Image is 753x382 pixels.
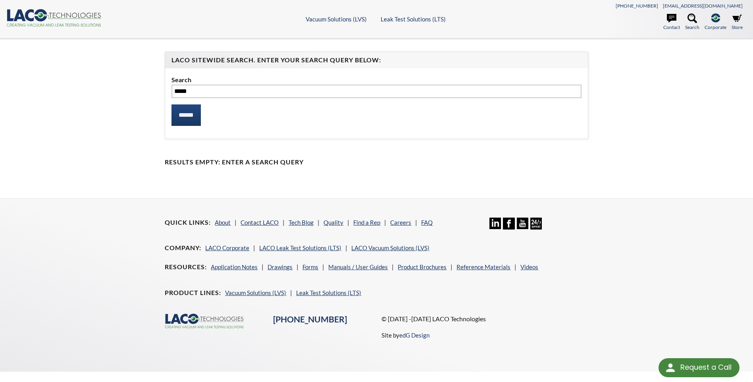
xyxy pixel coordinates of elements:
h4: Resources [165,263,207,271]
a: Leak Test Solutions (LTS) [296,289,361,296]
a: Search [685,14,699,31]
a: Product Brochures [398,263,447,270]
a: edG Design [399,332,429,339]
a: FAQ [421,219,433,226]
div: Request a Call [680,358,732,376]
a: [PHONE_NUMBER] [273,314,347,324]
h4: Results Empty: Enter a Search Query [165,158,588,166]
p: © [DATE] -[DATE] LACO Technologies [381,314,588,324]
h4: LACO Sitewide Search. Enter your Search Query Below: [171,56,581,64]
a: Quality [324,219,343,226]
a: Find a Rep [353,219,380,226]
label: Search [171,75,581,85]
h4: Quick Links [165,218,211,227]
img: round button [664,361,677,374]
h4: Company [165,244,201,252]
a: Videos [520,263,538,270]
img: 24/7 Support Icon [530,218,542,229]
a: LACO Vacuum Solutions (LVS) [351,244,429,251]
a: Careers [390,219,411,226]
a: Application Notes [211,263,258,270]
a: LACO Leak Test Solutions (LTS) [259,244,341,251]
a: Drawings [268,263,293,270]
a: Leak Test Solutions (LTS) [381,15,446,23]
a: LACO Corporate [205,244,249,251]
a: Manuals / User Guides [328,263,388,270]
a: Contact LACO [241,219,279,226]
a: Tech Blog [289,219,314,226]
a: Vacuum Solutions (LVS) [225,289,286,296]
a: Forms [302,263,318,270]
p: Site by [381,330,429,340]
a: 24/7 Support [530,224,542,231]
a: [EMAIL_ADDRESS][DOMAIN_NAME] [663,3,743,9]
h4: Product Lines [165,289,221,297]
a: [PHONE_NUMBER] [616,3,658,9]
a: Vacuum Solutions (LVS) [306,15,367,23]
span: Corporate [705,23,726,31]
div: Request a Call [659,358,740,377]
a: About [215,219,231,226]
a: Reference Materials [456,263,510,270]
a: Contact [663,14,680,31]
a: Store [732,14,743,31]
